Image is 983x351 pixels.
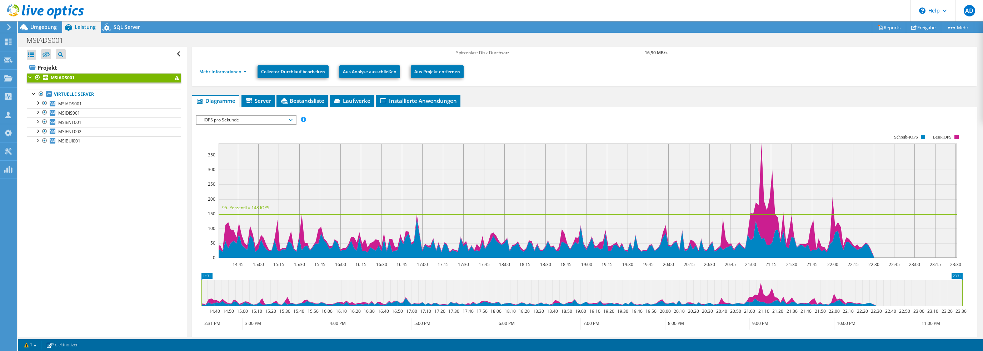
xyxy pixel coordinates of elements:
a: MSIADS001 [27,73,181,82]
text: 22:50 [899,308,910,314]
text: 20:15 [683,261,694,267]
a: 1 [19,341,41,350]
text: 150 [208,211,215,217]
text: 22:20 [857,308,868,314]
a: Collector-Durchlauf bearbeiten [258,65,329,78]
span: MSIDIS001 [58,110,80,116]
b: 16,90 MB/s [645,50,668,56]
text: 14:40 [209,308,220,314]
text: 18:30 [533,308,544,314]
b: MSIADS001 [51,75,75,81]
text: 18:10 [504,308,515,314]
text: 14:50 [223,308,234,314]
text: 21:40 [800,308,811,314]
span: MSIENT001 [58,119,81,125]
span: IOPS pro Sekunde [200,116,292,124]
text: 16:15 [355,261,366,267]
text: 22:15 [847,261,858,267]
text: 20:00 [663,261,674,267]
a: Aus Analyse ausschließen [339,65,400,78]
text: 17:00 [416,261,428,267]
text: 17:10 [420,308,431,314]
text: 23:00 [909,261,920,267]
text: 250 [208,181,215,187]
text: 19:10 [589,308,600,314]
span: MSIBUI001 [58,138,80,144]
text: 22:30 [870,308,882,314]
a: Freigabe [906,22,941,33]
text: 22:10 [842,308,853,314]
text: 22:00 [828,308,839,314]
text: 16:45 [396,261,407,267]
text: 18:45 [560,261,571,267]
label: Spitzenlast Disk-Durchsatz [456,49,645,56]
text: 20:30 [702,308,713,314]
h1: MSIADS001 [23,36,74,44]
text: 17:30 [458,261,469,267]
text: 15:30 [279,308,290,314]
text: Schreib-IOPS [894,135,918,140]
text: 17:45 [478,261,489,267]
text: 95. Perzentil = 148 IOPS [222,205,269,211]
text: 15:45 [314,261,325,267]
text: 16:40 [378,308,389,314]
text: 21:15 [765,261,776,267]
text: 18:50 [561,308,572,314]
text: 18:00 [490,308,501,314]
a: Mehr [941,22,974,33]
text: 17:30 [448,308,459,314]
span: Leistung [75,24,96,30]
text: 100 [208,225,215,231]
text: 200 [208,196,215,202]
text: 21:10 [758,308,769,314]
text: 23:00 [913,308,924,314]
text: 20:00 [659,308,670,314]
text: 19:00 [575,308,586,314]
text: 22:40 [885,308,896,314]
text: 19:20 [603,308,614,314]
a: MSIDIS001 [27,108,181,117]
text: 21:30 [786,261,797,267]
text: 350 [208,152,215,158]
text: 16:00 [321,308,332,314]
text: 15:40 [293,308,304,314]
text: 21:00 [745,261,756,267]
text: 20:30 [704,261,715,267]
span: Umgebung [30,24,57,30]
text: 17:00 [406,308,417,314]
text: 21:45 [806,261,817,267]
a: Virtuelle Server [27,90,181,99]
a: Reports [872,22,906,33]
text: 16:50 [391,308,403,314]
text: 19:50 [645,308,656,314]
text: 16:30 [363,308,374,314]
text: 18:00 [499,261,510,267]
text: 15:10 [251,308,262,314]
text: 14:45 [232,261,243,267]
text: 21:00 [744,308,755,314]
text: 18:20 [518,308,529,314]
span: MSIADS001 [58,101,82,107]
text: 23:10 [927,308,938,314]
text: 21:20 [772,308,783,314]
a: Projekt [27,62,181,73]
span: Installierte Anwendungen [379,97,457,104]
a: Projektnotizen [41,341,84,350]
text: 16:10 [335,308,346,314]
text: Lese-IOPS [933,135,952,140]
text: 17:15 [437,261,448,267]
text: 23:30 [950,261,961,267]
text: 19:40 [631,308,642,314]
a: MSIBUI001 [27,136,181,146]
text: 15:50 [307,308,318,314]
text: 300 [208,166,215,172]
a: Aus Projekt entfernen [411,65,464,78]
a: MSIENT001 [27,117,181,127]
text: 18:30 [540,261,551,267]
text: 21:50 [814,308,825,314]
text: 23:30 [955,308,966,314]
text: 22:30 [868,261,879,267]
text: 22:00 [827,261,838,267]
text: 21:30 [786,308,797,314]
span: Server [245,97,271,104]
